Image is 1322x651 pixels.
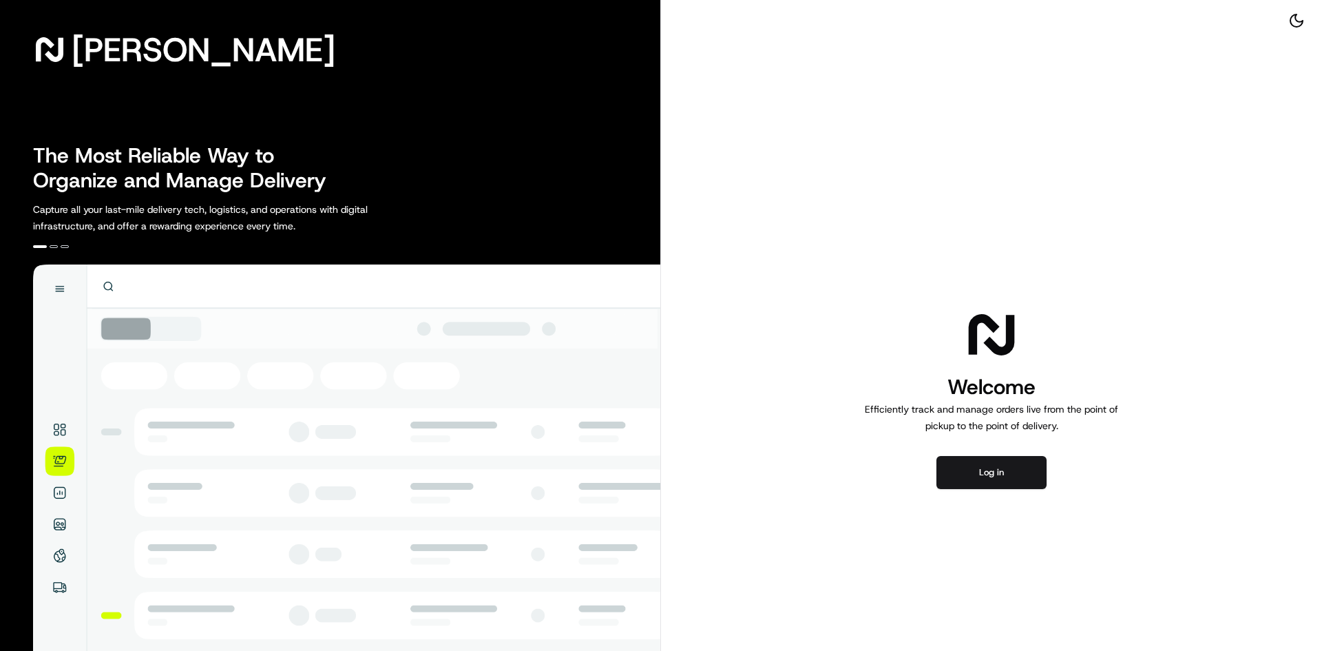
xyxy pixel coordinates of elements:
[936,456,1047,489] button: Log in
[33,143,342,193] h2: The Most Reliable Way to Organize and Manage Delivery
[859,373,1124,401] h1: Welcome
[72,36,335,63] span: [PERSON_NAME]
[33,201,430,234] p: Capture all your last-mile delivery tech, logistics, and operations with digital infrastructure, ...
[859,401,1124,434] p: Efficiently track and manage orders live from the point of pickup to the point of delivery.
